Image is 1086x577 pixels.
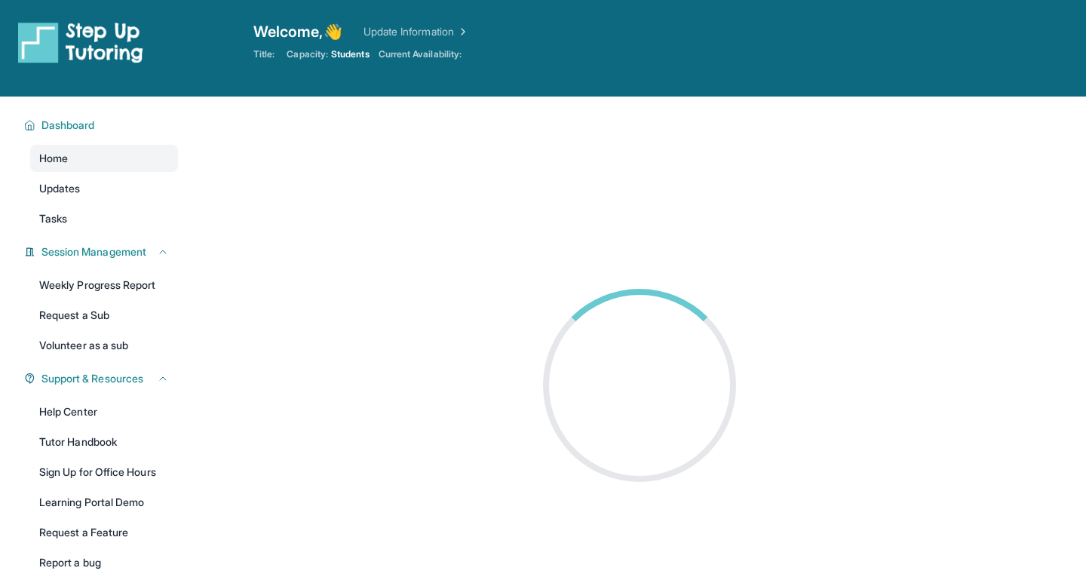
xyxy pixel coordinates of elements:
span: Welcome, 👋 [253,21,342,42]
span: Home [39,151,68,166]
button: Dashboard [35,118,169,133]
img: Chevron Right [454,24,469,39]
a: Report a bug [30,549,178,576]
a: Request a Feature [30,519,178,546]
a: Sign Up for Office Hours [30,459,178,486]
a: Updates [30,175,178,202]
a: Help Center [30,398,178,425]
a: Learning Portal Demo [30,489,178,516]
a: Volunteer as a sub [30,332,178,359]
span: Dashboard [41,118,95,133]
a: Update Information [364,24,469,39]
span: Session Management [41,244,146,259]
button: Session Management [35,244,169,259]
a: Weekly Progress Report [30,272,178,299]
img: logo [18,21,143,63]
a: Home [30,145,178,172]
span: Current Availability: [379,48,462,60]
span: Updates [39,181,81,196]
a: Request a Sub [30,302,178,329]
span: Capacity: [287,48,328,60]
span: Tasks [39,211,67,226]
a: Tasks [30,205,178,232]
span: Students [331,48,370,60]
span: Title: [253,48,275,60]
a: Tutor Handbook [30,428,178,456]
button: Support & Resources [35,371,169,386]
span: Support & Resources [41,371,143,386]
